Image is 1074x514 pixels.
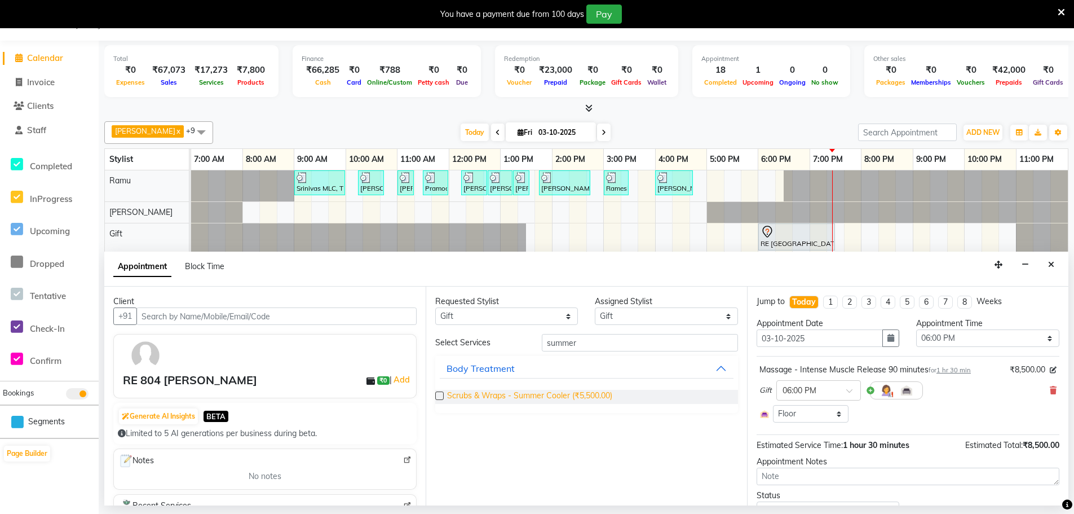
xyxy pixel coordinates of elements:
[1023,440,1059,450] span: ₹8,500.00
[553,151,588,168] a: 2:00 PM
[115,126,175,135] span: [PERSON_NAME]
[109,175,131,186] span: Ramu
[196,78,227,86] span: Services
[757,318,899,330] div: Appointment Date
[873,64,908,77] div: ₹0
[504,64,534,77] div: ₹0
[346,151,387,168] a: 10:00 AM
[608,64,644,77] div: ₹0
[879,384,893,397] img: Hairdresser.png
[27,100,54,111] span: Clients
[936,366,971,374] span: 1 hr 30 min
[449,151,489,168] a: 12:00 PM
[823,296,838,309] li: 1
[861,296,876,309] li: 3
[957,296,972,309] li: 8
[908,78,954,86] span: Memberships
[364,78,415,86] span: Online/Custom
[109,154,133,164] span: Stylist
[757,456,1059,468] div: Appointment Notes
[900,296,914,309] li: 5
[118,428,412,440] div: Limited to 5 AI generations per business during beta.
[302,64,344,77] div: ₹66,285
[808,64,841,77] div: 0
[604,151,639,168] a: 3:00 PM
[27,77,55,87] span: Invoice
[757,330,883,347] input: yyyy-mm-dd
[462,172,486,194] div: [PERSON_NAME], TK06, 12:15 PM-12:45 PM, Hair Cut Men (Stylist)
[656,172,692,194] div: [PERSON_NAME], TK10, 04:00 PM-04:45 PM, Hair Cut Men (Stylist)
[397,151,438,168] a: 11:00 AM
[4,446,50,462] button: Page Builder
[929,366,971,374] small: for
[440,358,733,379] button: Body Treatment
[30,258,64,269] span: Dropped
[740,78,776,86] span: Upcoming
[123,372,257,389] div: RE 804 [PERSON_NAME]
[392,373,412,386] a: Add
[541,78,570,86] span: Prepaid
[452,64,472,77] div: ₹0
[158,78,180,86] span: Sales
[27,52,63,63] span: Calendar
[312,78,334,86] span: Cash
[232,64,269,77] div: ₹7,800
[792,296,816,308] div: Today
[808,78,841,86] span: No show
[243,151,279,168] a: 8:00 AM
[344,78,364,86] span: Card
[644,64,669,77] div: ₹0
[913,151,949,168] a: 9:00 PM
[919,296,934,309] li: 6
[118,454,154,468] span: Notes
[113,257,171,277] span: Appointment
[3,76,96,89] a: Invoice
[535,124,591,141] input: 2025-10-03
[938,296,953,309] li: 7
[577,78,608,86] span: Package
[534,64,577,77] div: ₹23,000
[1010,364,1045,376] span: ₹8,500.00
[295,172,344,194] div: Srinivas MLC, TK01, 09:00 AM-10:00 AM, Men Hair Cut - Hair cut Men Style Director
[1030,78,1066,86] span: Gift Cards
[377,376,389,385] span: ₹0
[427,337,533,349] div: Select Services
[993,78,1025,86] span: Prepaids
[148,64,190,77] div: ₹67,073
[113,296,417,307] div: Client
[447,390,612,404] span: Scrubs & Wraps - Summer Cooler (₹5,500.00)
[28,416,65,428] span: Segments
[595,296,737,307] div: Assigned Stylist
[759,385,772,396] span: Gift
[3,388,34,397] span: Bookings
[858,124,957,141] input: Search Appointment
[399,172,413,194] div: [PERSON_NAME] [PERSON_NAME], TK04, 11:00 AM-11:15 AM, Calecim - Calecim Service Charge
[966,128,1000,137] span: ADD NEW
[185,261,224,271] span: Block Time
[113,54,269,64] div: Total
[701,78,740,86] span: Completed
[776,64,808,77] div: 0
[1016,151,1057,168] a: 11:00 PM
[976,296,1002,307] div: Weeks
[109,229,122,239] span: Gift
[30,291,66,301] span: Tentative
[644,78,669,86] span: Wallet
[359,172,383,194] div: [PERSON_NAME] Brigade, TK03, 10:15 AM-10:45 AM, Hair Cut Men (Stylist)
[759,364,971,376] div: Massage - Intense Muscle Release 90 minutes
[249,471,281,482] span: No notes
[136,307,417,325] input: Search by Name/Mobile/Email/Code
[344,64,364,77] div: ₹0
[1043,256,1059,274] button: Close
[453,78,471,86] span: Due
[757,440,843,450] span: Estimated Service Time:
[294,151,330,168] a: 9:00 AM
[364,64,415,77] div: ₹788
[900,384,913,397] img: Interior.png
[758,151,794,168] a: 6:00 PM
[759,225,834,249] div: RE [GEOGRAPHIC_DATA][PERSON_NAME], 06:00 PM-07:30 PM, Massage - Intense Muscle Release 90 minutes
[113,78,148,86] span: Expenses
[881,296,895,309] li: 4
[707,151,742,168] a: 5:00 PM
[861,151,897,168] a: 8:00 PM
